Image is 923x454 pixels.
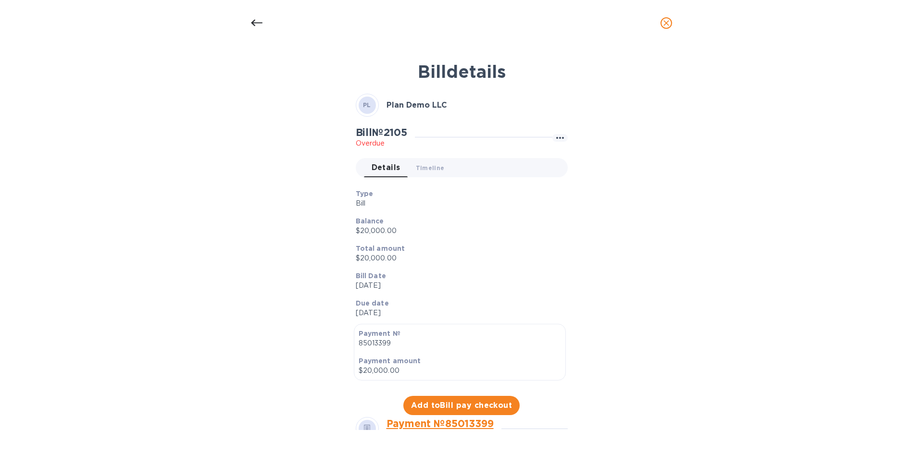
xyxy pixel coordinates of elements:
h2: Bill № 2105 [356,126,407,138]
b: Balance [356,217,384,225]
span: Details [372,161,400,174]
button: Add toBill pay checkout [403,396,520,415]
p: [DATE] [356,308,560,318]
span: Add to Bill pay checkout [411,400,512,411]
a: Payment № 85013399 [387,417,494,429]
p: Bill [356,198,560,209]
b: Bill details [418,61,506,82]
button: close [655,12,678,35]
p: Canceled [387,429,494,440]
b: Total amount [356,245,405,252]
b: Type [356,190,374,197]
b: Payment amount [359,357,421,365]
p: $20,000.00 [356,253,560,263]
b: PL [363,101,371,109]
p: $20,000.00 [356,226,560,236]
p: [DATE] [356,281,560,291]
p: $20,000.00 [359,366,561,376]
b: Payment № [359,330,400,337]
span: Timeline [416,163,445,173]
p: 85013399 [359,338,561,348]
b: Plan Demo LLC [387,100,447,110]
b: Due date [356,299,389,307]
p: Overdue [356,138,407,148]
b: Bill Date [356,272,386,280]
